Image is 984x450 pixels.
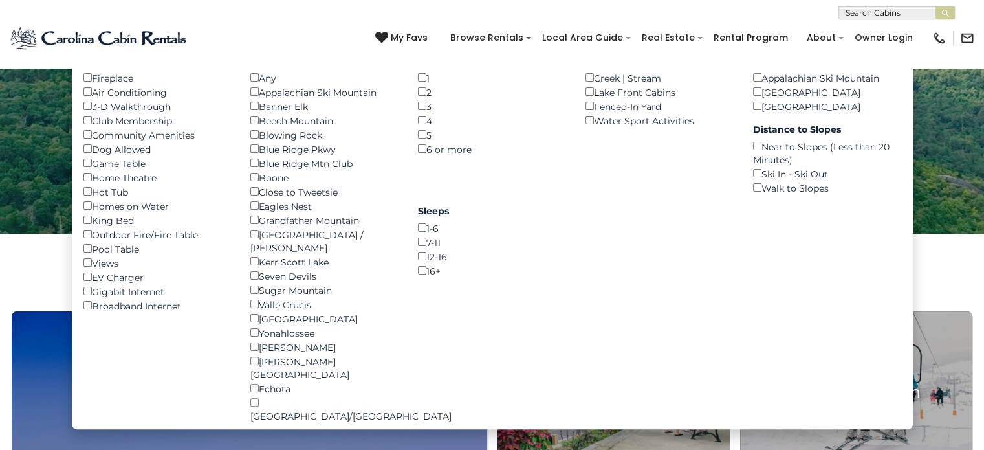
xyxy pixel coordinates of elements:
div: Broadband Internet [83,298,232,313]
div: 5 [418,128,566,142]
div: Any [250,71,399,85]
div: 1-6 [418,221,566,235]
a: Rental Program [707,28,794,48]
div: 16+ [418,264,566,278]
div: Pool Table [83,242,232,256]
div: Blue Ridge Mtn Club [250,156,399,170]
h3: Select Your Destination [10,266,974,311]
div: EV Charger [83,270,232,284]
div: Views [83,256,232,270]
div: Ski In - Ski Out [753,166,901,181]
img: Blue-2.png [10,25,189,51]
label: Distance to Slopes [753,123,901,136]
a: Owner Login [848,28,919,48]
div: Blue Ridge Pkwy [250,142,399,156]
div: Air Conditioning [83,85,232,99]
div: Outdoor Fire/Fire Table [83,227,232,242]
label: Sleeps [418,205,566,218]
div: King Bed [83,213,232,227]
div: [PERSON_NAME][GEOGRAPHIC_DATA] [250,354,399,381]
div: Appalachian Ski Mountain [753,71,901,85]
div: Eagles Nest [250,199,399,213]
div: Yonahlossee [250,326,399,340]
div: Fireplace [83,71,232,85]
div: 2 [418,85,566,99]
div: Fenced-In Yard [585,99,734,113]
div: 1 [418,71,566,85]
div: Creek | Stream [585,71,734,85]
div: Banner Elk [250,99,399,113]
div: Beech Mountain [250,113,399,128]
div: 4 [418,113,566,128]
div: Water Sport Activities [585,113,734,128]
div: Seven Devils [250,269,399,283]
div: [GEOGRAPHIC_DATA] [753,99,901,113]
div: Sugar Mountain [250,283,399,297]
div: Gigabit Internet [83,284,232,298]
a: My Favs [375,31,431,45]
div: Echota [250,381,399,396]
div: Game Table [83,156,232,170]
a: Browse Rentals [444,28,530,48]
div: Near to Slopes (Less than 20 Minutes) [753,139,901,166]
div: 12-16 [418,249,566,264]
a: Real Estate [635,28,701,48]
div: 3 [418,99,566,113]
div: Home Theatre [83,170,232,185]
div: 7-11 [418,235,566,249]
div: Blowing Rock [250,128,399,142]
div: Community Amenities [83,128,232,142]
div: Hot Tub [83,185,232,199]
div: [GEOGRAPHIC_DATA] [753,85,901,99]
div: Valle Crucis [250,297,399,311]
div: [GEOGRAPHIC_DATA]/[GEOGRAPHIC_DATA] [250,396,399,423]
div: 6 or more [418,142,566,156]
a: Local Area Guide [536,28,629,48]
div: Appalachian Ski Mountain [250,85,399,99]
div: Close to Tweetsie [250,185,399,199]
div: Kerr Scott Lake [250,254,399,269]
div: [PERSON_NAME] [250,340,399,354]
div: [GEOGRAPHIC_DATA] / [PERSON_NAME] [250,227,399,254]
div: [GEOGRAPHIC_DATA] [250,311,399,326]
div: Homes on Water [83,199,232,213]
div: Boone [250,170,399,185]
a: About [800,28,842,48]
img: mail-regular-black.png [960,31,974,45]
div: 3-D Walkthrough [83,99,232,113]
img: phone-regular-black.png [932,31,946,45]
div: Club Membership [83,113,232,128]
div: Dog Allowed [83,142,232,156]
div: Lake Front Cabins [585,85,734,99]
span: My Favs [391,31,428,45]
div: Walk to Slopes [753,181,901,195]
div: Grandfather Mountain [250,213,399,227]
